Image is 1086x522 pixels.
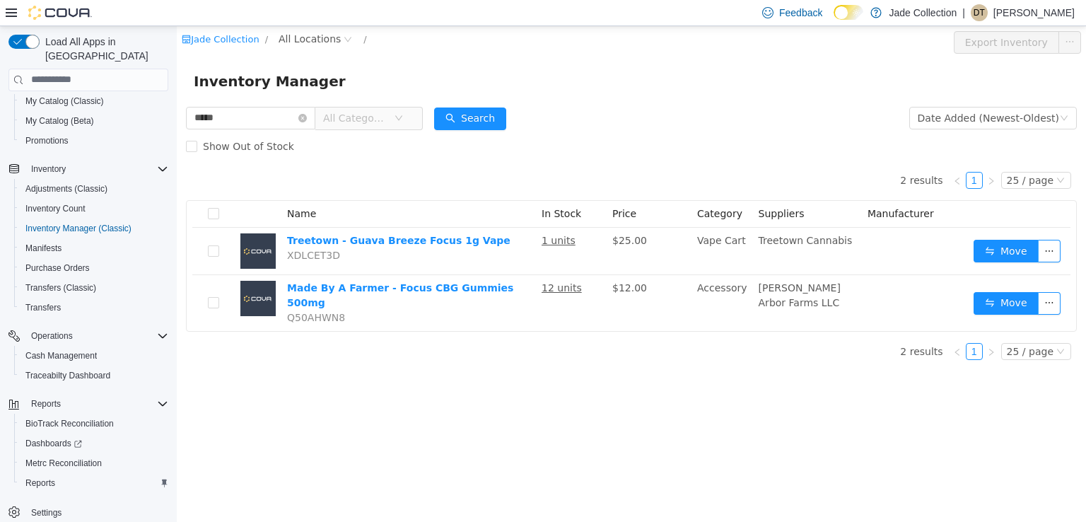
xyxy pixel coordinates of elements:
[14,473,174,493] button: Reports
[20,299,168,316] span: Transfers
[691,182,757,193] span: Manufacturer
[110,209,334,220] a: Treetown - Guava Breeze Focus 1g Vape
[64,255,99,290] img: Made By A Farmer - Focus CBG Gummies 500mg placeholder
[20,240,67,257] a: Manifests
[25,243,62,254] span: Manifests
[20,279,168,296] span: Transfers (Classic)
[257,81,329,104] button: icon: searchSearch
[14,238,174,258] button: Manifests
[31,507,62,518] span: Settings
[28,6,92,20] img: Cova
[365,256,405,267] u: 12 units
[20,475,61,492] a: Reports
[810,151,819,159] i: icon: right
[187,8,189,18] span: /
[20,132,74,149] a: Promotions
[110,286,168,297] span: Q50AHWN8
[14,298,174,318] button: Transfers
[25,135,69,146] span: Promotions
[14,131,174,151] button: Promotions
[14,346,174,366] button: Cash Management
[20,220,137,237] a: Inventory Manager (Classic)
[365,209,399,220] u: 1 units
[436,256,470,267] span: $12.00
[20,279,102,296] a: Transfers (Classic)
[21,115,123,126] span: Show Out of Stock
[20,93,110,110] a: My Catalog (Classic)
[25,504,67,521] a: Settings
[20,112,168,129] span: My Catalog (Beta)
[25,161,168,178] span: Inventory
[3,159,174,179] button: Inventory
[776,151,785,159] i: icon: left
[25,370,110,381] span: Traceabilty Dashboard
[883,88,892,98] i: icon: down
[806,317,823,334] li: Next Page
[25,302,61,313] span: Transfers
[723,146,766,163] li: 2 results
[789,146,806,163] li: 1
[20,180,113,197] a: Adjustments (Classic)
[582,209,676,220] span: Treetown Cannabis
[20,415,119,432] a: BioTrack Reconciliation
[20,200,168,217] span: Inventory Count
[20,240,168,257] span: Manifests
[974,4,985,21] span: DT
[14,179,174,199] button: Adjustments (Classic)
[20,220,168,237] span: Inventory Manager (Classic)
[20,260,168,277] span: Purchase Orders
[830,318,877,333] div: 25 / page
[25,95,104,107] span: My Catalog (Classic)
[25,327,78,344] button: Operations
[64,207,99,243] img: Treetown - Guava Breeze Focus 1g Vape placeholder
[797,214,862,236] button: icon: swapMove
[3,501,174,522] button: Settings
[25,262,90,274] span: Purchase Orders
[779,6,822,20] span: Feedback
[25,183,107,195] span: Adjustments (Classic)
[790,146,805,162] a: 1
[436,182,460,193] span: Price
[14,453,174,473] button: Metrc Reconciliation
[25,395,66,412] button: Reports
[14,258,174,278] button: Purchase Orders
[20,435,168,452] span: Dashboards
[776,322,785,330] i: icon: left
[20,200,91,217] a: Inventory Count
[20,367,168,384] span: Traceabilty Dashboard
[365,182,404,193] span: In Stock
[110,182,139,193] span: Name
[20,347,168,364] span: Cash Management
[25,203,86,214] span: Inventory Count
[20,475,168,492] span: Reports
[25,503,168,521] span: Settings
[20,112,100,129] a: My Catalog (Beta)
[3,326,174,346] button: Operations
[806,146,823,163] li: Next Page
[882,5,904,28] button: icon: ellipsis
[3,394,174,414] button: Reports
[830,146,877,162] div: 25 / page
[14,366,174,385] button: Traceabilty Dashboard
[14,199,174,219] button: Inventory Count
[14,434,174,453] a: Dashboards
[14,219,174,238] button: Inventory Manager (Classic)
[20,180,168,197] span: Adjustments (Classic)
[861,266,884,289] button: icon: ellipsis
[861,214,884,236] button: icon: ellipsis
[88,8,91,18] span: /
[520,182,566,193] span: Category
[110,256,337,282] a: Made By A Farmer - Focus CBG Gummies 500mg
[14,278,174,298] button: Transfers (Classic)
[20,455,107,472] a: Metrc Reconciliation
[777,5,882,28] button: Export Inventory
[772,317,789,334] li: Previous Page
[880,321,888,331] i: icon: down
[582,182,628,193] span: Suppliers
[772,146,789,163] li: Previous Page
[723,317,766,334] li: 2 results
[110,224,163,235] span: XDLCET3D
[25,161,71,178] button: Inventory
[31,398,61,410] span: Reports
[25,395,168,412] span: Reports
